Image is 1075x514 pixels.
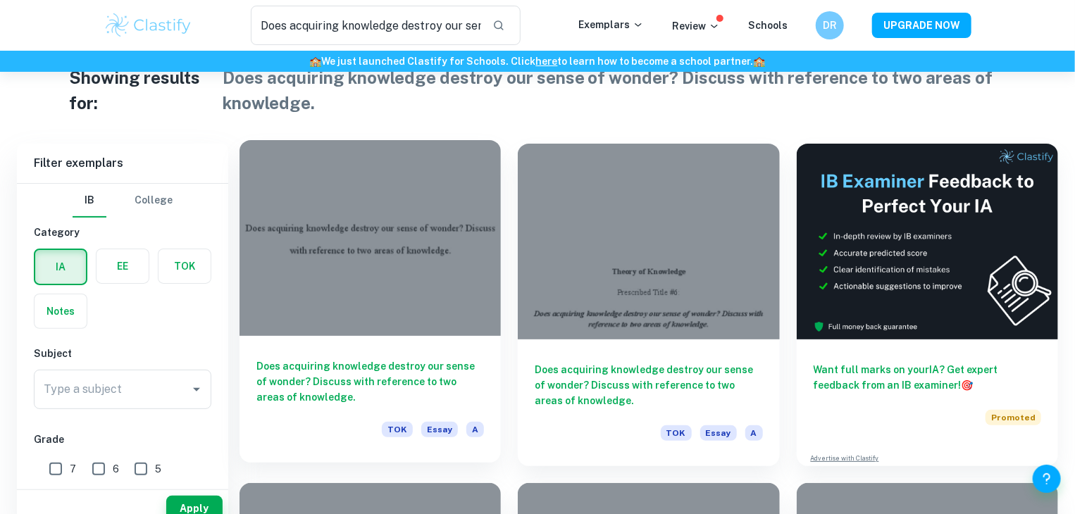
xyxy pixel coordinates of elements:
a: Does acquiring knowledge destroy our sense of wonder? Discuss with reference to two areas of know... [240,144,501,466]
button: IA [35,250,86,284]
button: DR [816,11,844,39]
a: here [536,56,558,67]
button: College [135,184,173,218]
h6: Filter exemplars [17,144,228,183]
a: Advertise with Clastify [811,453,879,463]
h6: Grade [34,432,211,447]
img: Clastify logo [104,11,193,39]
button: TOK [159,249,211,283]
button: IB [73,184,106,218]
h6: Does acquiring knowledge destroy our sense of wonder? Discuss with reference to two areas of know... [256,358,484,405]
span: 5 [155,461,161,477]
a: Want full marks on yourIA? Get expert feedback from an IB examiner!PromotedAdvertise with Clastify [797,144,1058,466]
p: Review [672,18,720,34]
button: Notes [35,294,87,328]
span: 6 [113,461,119,477]
span: A [745,425,763,441]
h1: Does acquiring knowledge destroy our sense of wonder? Discuss with reference to two areas of know... [223,65,1006,115]
p: Exemplars [578,17,644,32]
span: Essay [421,422,458,437]
a: Schools [748,20,788,31]
h6: Want full marks on your IA ? Get expert feedback from an IB examiner! [814,362,1041,393]
div: Filter type choice [73,184,173,218]
h6: Does acquiring knowledge destroy our sense of wonder? Discuss with reference to two areas of know... [535,362,762,408]
a: Does acquiring knowledge destroy our sense of wonder? Discuss with reference to two areas of know... [518,144,779,466]
span: 🎯 [962,380,974,391]
img: Thumbnail [797,144,1058,339]
h6: Subject [34,346,211,361]
button: UPGRADE NOW [872,13,971,38]
span: Essay [700,425,737,441]
span: 🏫 [754,56,766,67]
h1: Showing results for: [69,65,217,115]
span: A [466,422,484,437]
h6: We just launched Clastify for Schools. Click to learn how to become a school partner. [3,54,1072,69]
button: EE [97,249,149,283]
button: Help and Feedback [1033,465,1061,493]
span: TOK [382,422,413,437]
span: 7 [70,461,76,477]
span: 🏫 [310,56,322,67]
input: Search for any exemplars... [251,6,481,45]
h6: Category [34,225,211,240]
span: TOK [661,425,692,441]
span: Promoted [986,410,1041,425]
button: Open [187,380,206,399]
h6: DR [822,18,838,33]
